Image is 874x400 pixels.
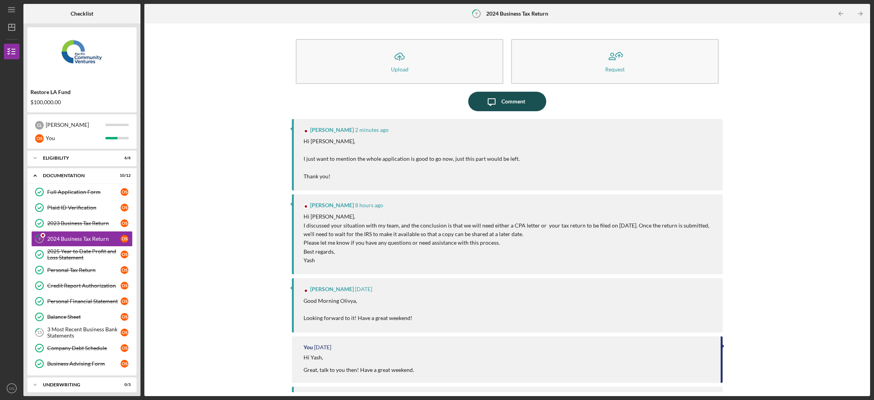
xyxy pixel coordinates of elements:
a: Company Debt ScheduleOS [31,340,133,356]
div: Company Debt Schedule [47,345,121,351]
div: O S [121,204,128,212]
div: C L [35,121,44,130]
a: 153 Most Recent Business Bank StatementsOS [31,325,133,340]
div: O S [121,235,128,243]
div: [PERSON_NAME] [310,286,354,292]
a: Full Application FormOS [31,184,133,200]
div: $100,000.00 [30,99,133,105]
p: Best regards, [304,247,715,256]
div: O S [121,360,128,368]
div: O S [121,251,128,258]
div: Full Application Form [47,189,121,195]
img: Product logo [27,31,137,78]
div: Business Advising Form [47,361,121,367]
time: 2025-09-25 16:16 [355,286,372,292]
tspan: 9 [38,236,41,242]
a: Plaid ID VerificationOS [31,200,133,215]
div: Comment [501,92,525,111]
div: Upload [391,66,409,72]
text: OS [9,386,14,391]
a: Balance SheetOS [31,309,133,325]
div: 0 / 3 [117,382,131,387]
div: 6 / 6 [117,156,131,160]
p: Yash [304,256,715,265]
button: Comment [468,92,546,111]
div: Request [605,66,625,72]
div: O S [35,134,44,143]
div: [PERSON_NAME] [310,202,354,208]
div: Balance Sheet [47,314,121,320]
b: 2024 Business Tax Return [486,11,548,17]
a: Credit Report AuthorizationOS [31,278,133,293]
div: O S [121,266,128,274]
p: Hi [PERSON_NAME], [304,212,715,221]
div: O S [121,188,128,196]
div: Documentation [43,173,111,178]
p: I discussed your situation with my team, and the conclusion is that we will need either a CPA let... [304,221,715,239]
div: You [304,344,313,350]
div: O S [121,313,128,321]
div: [PERSON_NAME] [46,118,105,132]
div: O S [121,344,128,352]
a: Personal Tax ReturnOS [31,262,133,278]
a: Personal Financial StatementOS [31,293,133,309]
div: Eligibility [43,156,111,160]
a: Business Advising FormOS [31,356,133,372]
div: 2025 Year to Date Profit and Loss Statement [47,248,121,261]
tspan: 15 [37,330,42,335]
button: Request [511,39,719,84]
button: Upload [296,39,503,84]
div: Restore LA Fund [30,89,133,95]
div: Personal Tax Return [47,267,121,273]
div: [PERSON_NAME] [310,127,354,133]
div: Plaid ID Verification [47,204,121,211]
div: 10 / 12 [117,173,131,178]
div: You [46,132,105,145]
div: Credit Report Authorization [47,283,121,289]
div: Hi Yash, Great, talk to you then! Have a great weekend. [304,354,414,373]
a: 92024 Business Tax ReturnOS [31,231,133,247]
div: 3 Most Recent Business Bank Statements [47,326,121,339]
p: Hi [PERSON_NAME], I just want to mention the whole application is good to go now, just this part ... [304,137,520,181]
div: O S [121,329,128,336]
div: O S [121,297,128,305]
time: 2025-09-30 16:07 [355,202,383,208]
time: 2025-09-30 23:37 [355,127,389,133]
div: Personal Financial Statement [47,298,121,304]
a: 2025 Year to Date Profit and Loss StatementOS [31,247,133,262]
tspan: 9 [475,11,478,16]
div: 2023 Business Tax Return [47,220,121,226]
div: O S [121,282,128,290]
button: OS [4,380,20,396]
a: 2023 Business Tax ReturnOS [31,215,133,231]
div: 2024 Business Tax Return [47,236,121,242]
div: O S [121,219,128,227]
p: Good Morning Olivya, Looking forward to it! Have a great weekend! [304,297,412,323]
p: Please let me know if you have any questions or need assistance with this process. [304,238,715,247]
div: Underwriting [43,382,111,387]
b: Checklist [71,11,93,17]
time: 2025-09-25 00:03 [314,344,331,350]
